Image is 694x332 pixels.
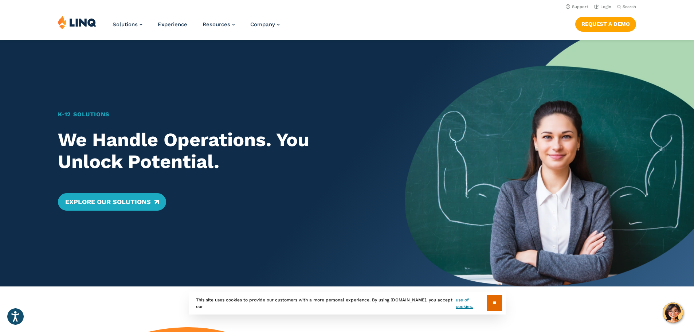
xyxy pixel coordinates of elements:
a: use of cookies. [456,297,487,310]
h2: We Handle Operations. You Unlock Potential. [58,129,377,173]
button: Open Search Bar [617,4,636,9]
a: Explore Our Solutions [58,193,166,211]
img: Home Banner [405,40,694,286]
nav: Primary Navigation [113,15,280,39]
h1: K‑12 Solutions [58,110,377,119]
a: Solutions [113,21,142,28]
span: Search [623,4,636,9]
span: Solutions [113,21,138,28]
a: Experience [158,21,187,28]
a: Request a Demo [575,17,636,31]
span: Company [250,21,275,28]
a: Company [250,21,280,28]
img: LINQ | K‑12 Software [58,15,97,29]
span: Resources [203,21,230,28]
a: Resources [203,21,235,28]
nav: Button Navigation [575,15,636,31]
a: Login [594,4,611,9]
a: Support [566,4,588,9]
button: Hello, have a question? Let’s chat. [663,302,683,323]
div: This site uses cookies to provide our customers with a more personal experience. By using [DOMAIN... [189,292,506,315]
